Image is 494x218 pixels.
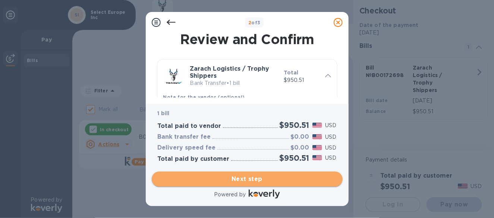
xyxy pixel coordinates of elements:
[325,122,336,129] p: USD
[214,191,246,199] p: Powered by
[325,154,336,162] p: USD
[158,156,230,163] h3: Total paid by customer
[158,133,211,141] h3: Bank transfer fee
[158,123,221,130] h3: Total paid to vendor
[190,79,278,87] p: Bank Transfer • 1 bill
[280,120,309,130] h2: $950.51
[291,133,309,141] h3: $0.00
[284,70,299,76] b: Total
[312,134,322,139] img: USD
[163,94,245,100] b: Note for the vendor (optional)
[284,76,319,84] p: $950.51
[249,190,280,199] img: Logo
[158,175,337,184] span: Next step
[312,145,322,150] img: USD
[312,155,322,160] img: USD
[280,153,309,163] h2: $950.51
[325,144,336,152] p: USD
[190,65,270,79] b: Zarach Logistics / Trophy Shippers
[163,65,331,130] div: Zarach Logistics / Trophy ShippersBank Transfer•1 billTotal$950.51Note for the vendor (optional)
[152,172,343,187] button: Next step
[158,144,216,151] h3: Delivery speed fee
[158,110,170,116] b: 1 bill
[248,20,251,25] span: 2
[248,20,261,25] b: of 3
[312,123,322,128] img: USD
[291,144,309,151] h3: $0.00
[155,31,339,47] h1: Review and Confirm
[325,133,336,141] p: USD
